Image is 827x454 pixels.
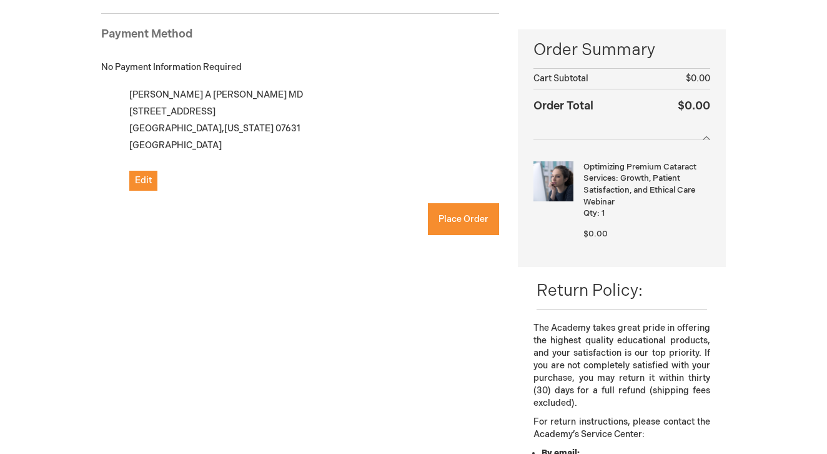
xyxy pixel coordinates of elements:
[533,69,651,89] th: Cart Subtotal
[533,416,710,441] p: For return instructions, please contact the Academy’s Service Center:
[686,73,710,84] span: $0.00
[583,161,707,208] strong: Optimizing Premium Cataract Services: Growth, Patient Satisfaction, and Ethical Care Webinar
[537,281,643,301] span: Return Policy:
[533,322,710,410] p: The Academy takes great pride in offering the highest quality educational products, and your sati...
[533,161,573,201] img: Optimizing Premium Cataract Services: Growth, Patient Satisfaction, and Ethical Care Webinar
[428,203,499,235] button: Place Order
[533,39,710,68] span: Order Summary
[438,214,488,224] span: Place Order
[602,208,605,218] span: 1
[101,62,242,73] span: No Payment Information Required
[583,229,608,239] span: $0.00
[224,123,274,134] span: [US_STATE]
[583,208,597,218] span: Qty
[101,26,499,49] div: Payment Method
[129,171,157,191] button: Edit
[101,218,291,266] iframe: reCAPTCHA
[678,99,710,113] span: $0.00
[533,96,593,114] strong: Order Total
[135,175,152,186] span: Edit
[115,86,499,191] div: [PERSON_NAME] A [PERSON_NAME] MD [STREET_ADDRESS] [GEOGRAPHIC_DATA] , 07631 [GEOGRAPHIC_DATA]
